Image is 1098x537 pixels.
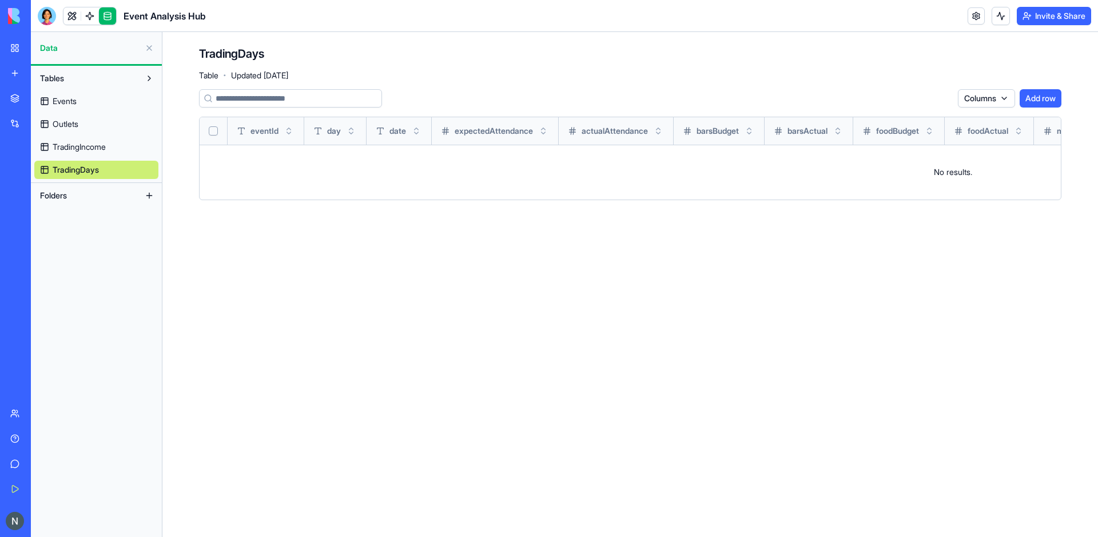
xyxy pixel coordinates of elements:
a: TradingIncome [34,138,158,156]
button: Tables [34,69,140,87]
button: Toggle sort [1013,125,1024,137]
button: Columns [958,89,1015,108]
button: Toggle sort [832,125,844,137]
h4: TradingDays [199,46,264,62]
button: Toggle sort [283,125,295,137]
span: TradingIncome [53,141,106,153]
span: · [223,66,226,85]
span: Event Analysis Hub [124,9,206,23]
span: foodBudget [876,125,919,137]
span: expectedAttendance [455,125,533,137]
a: TradingDays [34,161,158,179]
span: Events [53,96,77,107]
button: Toggle sort [924,125,935,137]
span: barsActual [787,125,828,137]
button: Toggle sort [653,125,664,137]
img: logo [8,8,79,24]
span: eventId [250,125,279,137]
span: TradingDays [53,164,99,176]
span: date [389,125,406,137]
span: Tables [40,73,64,84]
span: Outlets [53,118,78,130]
button: Toggle sort [538,125,549,137]
span: actualAttendance [582,125,648,137]
span: Folders [40,190,67,201]
button: Toggle sort [743,125,755,137]
button: Select all [209,126,218,136]
span: Updated [DATE] [231,70,288,81]
span: barsBudget [697,125,739,137]
button: Toggle sort [345,125,357,137]
a: Events [34,92,158,110]
button: Add row [1020,89,1061,108]
span: Data [40,42,140,54]
button: Invite & Share [1017,7,1091,25]
button: Folders [34,186,140,205]
img: ACg8ocL1vD7rAQ2IFbhM59zu4LmKacefKTco8m5b5FOE3v_IX66Kcw=s96-c [6,512,24,530]
button: Toggle sort [411,125,422,137]
span: day [327,125,341,137]
a: Outlets [34,115,158,133]
span: Table [199,70,218,81]
span: foodActual [968,125,1008,137]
